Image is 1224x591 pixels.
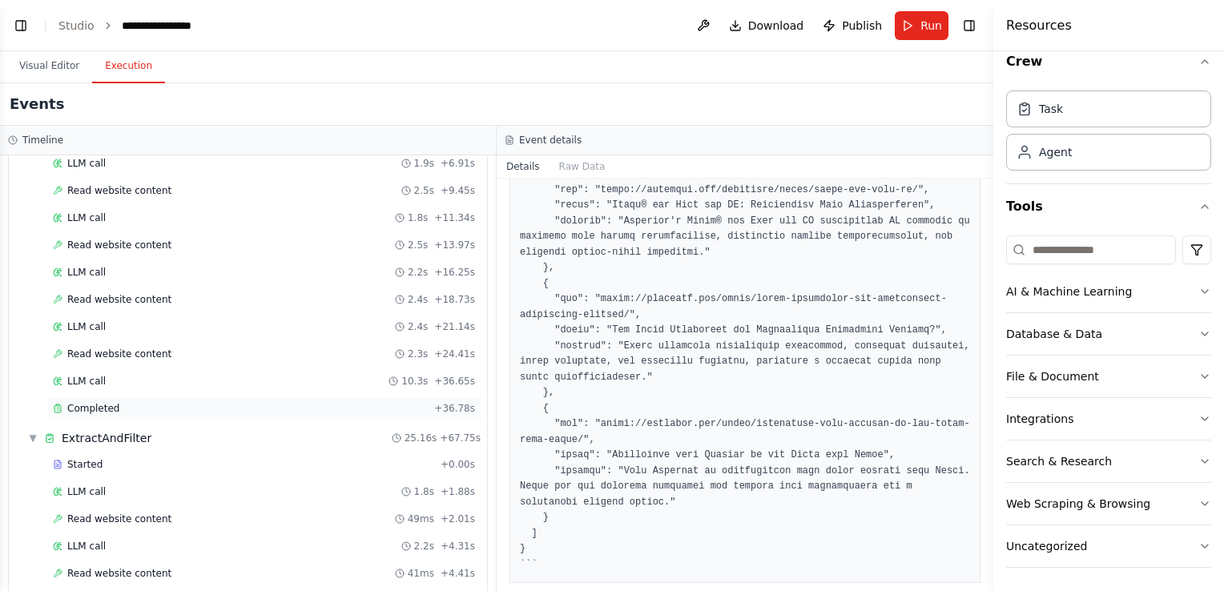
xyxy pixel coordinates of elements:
[10,93,64,115] h2: Events
[519,134,582,147] h3: Event details
[1006,440,1211,482] button: Search & Research
[1039,144,1072,160] div: Agent
[441,567,475,580] span: + 4.41s
[434,348,475,360] span: + 24.41s
[67,375,106,388] span: LLM call
[1006,326,1102,342] div: Database & Data
[441,458,475,471] span: + 0.00s
[1006,483,1211,525] button: Web Scraping & Browsing
[920,18,942,34] span: Run
[58,19,95,32] a: Studio
[67,157,106,170] span: LLM call
[408,266,428,279] span: 2.2s
[67,239,171,251] span: Read website content
[67,320,106,333] span: LLM call
[10,14,32,37] button: Show left sidebar
[1006,356,1211,397] button: File & Document
[1006,538,1087,554] div: Uncategorized
[441,540,475,553] span: + 4.31s
[816,11,888,40] button: Publish
[1006,398,1211,440] button: Integrations
[408,348,428,360] span: 2.3s
[441,485,475,498] span: + 1.88s
[1006,283,1132,300] div: AI & Machine Learning
[434,211,475,224] span: + 11.34s
[441,513,475,525] span: + 2.01s
[67,458,103,471] span: Started
[67,293,171,306] span: Read website content
[58,18,217,34] nav: breadcrumb
[440,432,481,444] span: + 67.75s
[401,375,428,388] span: 10.3s
[408,293,428,306] span: 2.4s
[405,432,437,444] span: 25.16s
[1006,184,1211,229] button: Tools
[1006,271,1211,312] button: AI & Machine Learning
[67,266,106,279] span: LLM call
[958,14,980,37] button: Hide right sidebar
[408,513,434,525] span: 49ms
[842,18,882,34] span: Publish
[67,567,171,580] span: Read website content
[67,402,119,415] span: Completed
[434,239,475,251] span: + 13.97s
[67,513,171,525] span: Read website content
[67,485,106,498] span: LLM call
[408,211,428,224] span: 1.8s
[1006,525,1211,567] button: Uncategorized
[67,348,171,360] span: Read website content
[67,540,106,553] span: LLM call
[434,320,475,333] span: + 21.14s
[1006,84,1211,183] div: Crew
[414,540,434,553] span: 2.2s
[6,50,92,83] button: Visual Editor
[441,157,475,170] span: + 6.91s
[1006,229,1211,581] div: Tools
[414,184,434,197] span: 2.5s
[1006,313,1211,355] button: Database & Data
[497,155,550,178] button: Details
[67,211,106,224] span: LLM call
[1006,39,1211,84] button: Crew
[28,432,38,444] span: ▼
[550,155,615,178] button: Raw Data
[414,157,434,170] span: 1.9s
[414,485,434,498] span: 1.8s
[1006,368,1099,384] div: File & Document
[723,11,811,40] button: Download
[408,320,428,333] span: 2.4s
[441,184,475,197] span: + 9.45s
[434,266,475,279] span: + 16.25s
[895,11,948,40] button: Run
[67,184,171,197] span: Read website content
[22,134,63,147] h3: Timeline
[434,293,475,306] span: + 18.73s
[748,18,804,34] span: Download
[408,239,428,251] span: 2.5s
[434,375,475,388] span: + 36.65s
[408,567,434,580] span: 41ms
[1006,16,1072,35] h4: Resources
[92,50,165,83] button: Execution
[1039,101,1063,117] div: Task
[1006,411,1073,427] div: Integrations
[434,402,475,415] span: + 36.78s
[62,430,151,446] span: ExtractAndFilter
[1006,453,1112,469] div: Search & Research
[1006,496,1150,512] div: Web Scraping & Browsing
